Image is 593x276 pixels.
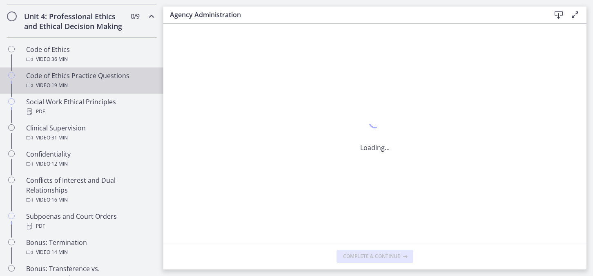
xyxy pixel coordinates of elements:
div: Video [26,81,154,90]
div: Subpoenas and Court Orders [26,211,154,231]
span: · 14 min [50,247,68,257]
div: Clinical Supervision [26,123,154,143]
div: Video [26,159,154,169]
p: Loading... [360,143,390,153]
div: Conflicts of Interest and Dual Relationships [26,175,154,205]
div: Confidentiality [26,149,154,169]
button: Complete & continue [337,250,413,263]
div: PDF [26,107,154,117]
span: · 19 min [50,81,68,90]
div: PDF [26,221,154,231]
div: Video [26,195,154,205]
div: Video [26,133,154,143]
div: Code of Ethics Practice Questions [26,71,154,90]
span: · 12 min [50,159,68,169]
div: Video [26,54,154,64]
span: · 36 min [50,54,68,64]
h3: Agency Administration [170,10,537,20]
span: 0 / 9 [131,11,139,21]
div: Social Work Ethical Principles [26,97,154,117]
div: 1 [360,114,390,133]
div: Bonus: Termination [26,238,154,257]
span: · 31 min [50,133,68,143]
h2: Unit 4: Professional Ethics and Ethical Decision Making [24,11,124,31]
span: · 16 min [50,195,68,205]
span: Complete & continue [343,253,400,260]
div: Code of Ethics [26,45,154,64]
div: Video [26,247,154,257]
